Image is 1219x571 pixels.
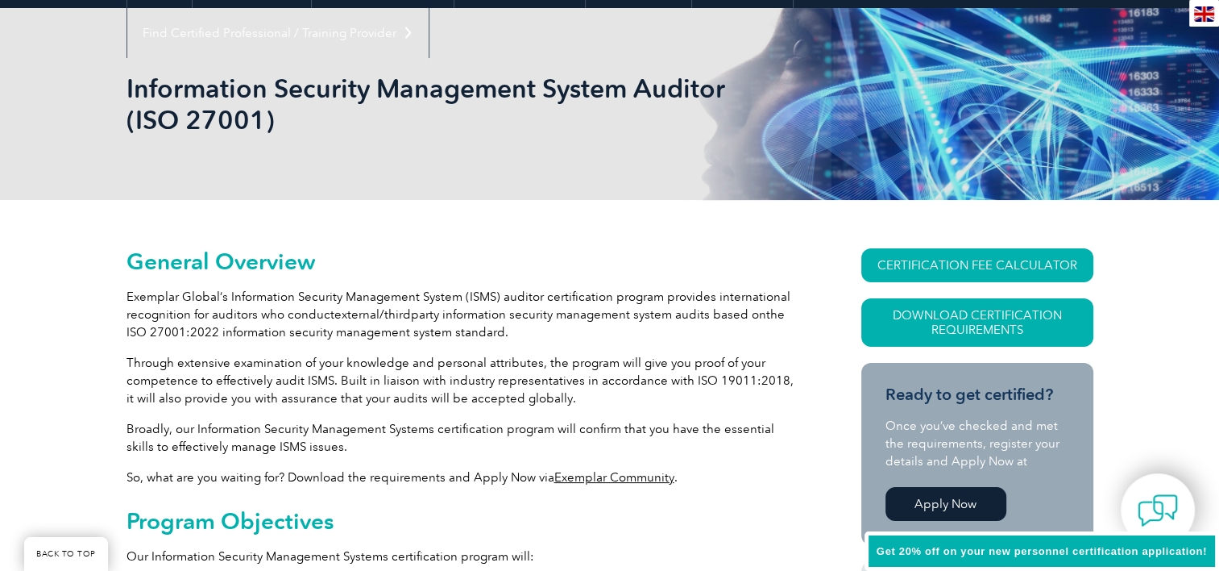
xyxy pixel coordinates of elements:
h1: Information Security Management System Auditor (ISO 27001) [126,73,745,135]
p: Through extensive examination of your knowledge and personal attributes, the program will give yo... [126,354,803,407]
span: party information security management system audits based on [411,307,766,322]
a: CERTIFICATION FEE CALCULATOR [861,248,1093,282]
p: Once you’ve checked and met the requirements, register your details and Apply Now at [885,417,1069,470]
p: Our Information Security Management Systems certification program will: [126,548,803,565]
img: contact-chat.png [1138,490,1178,531]
a: Find Certified Professional / Training Provider [127,8,429,58]
img: en [1194,6,1214,22]
span: external/third [334,307,411,322]
p: So, what are you waiting for? Download the requirements and Apply Now via . [126,469,803,486]
p: Exemplar Global’s Information Security Management System (ISMS) auditor certification program pro... [126,288,803,341]
span: Get 20% off on your new personnel certification application! [877,545,1207,557]
h2: Program Objectives [126,508,803,534]
a: Download Certification Requirements [861,298,1093,347]
a: Apply Now [885,487,1006,521]
h2: General Overview [126,248,803,274]
p: Broadly, our Information Security Management Systems certification program will confirm that you ... [126,420,803,456]
h3: Ready to get certified? [885,385,1069,405]
a: BACK TO TOP [24,537,108,571]
a: Exemplar Community [554,470,674,485]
